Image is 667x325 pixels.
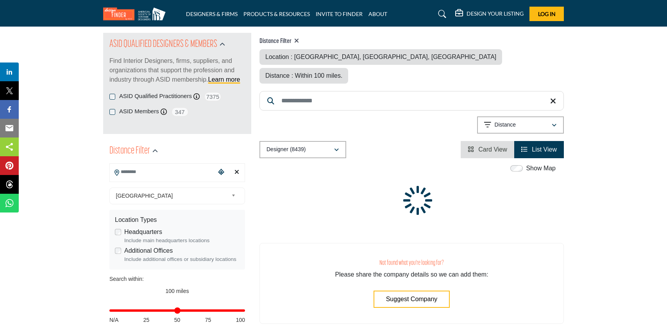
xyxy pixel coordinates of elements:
[467,10,524,17] h5: DESIGN YOUR LISTING
[103,7,170,20] img: Site Logo
[109,56,245,84] p: Find Interior Designers, firms, suppliers, and organizations that support the profession and indu...
[215,164,227,181] div: Choose your current location
[514,141,564,158] li: List View
[208,76,240,83] a: Learn more
[124,255,240,263] div: Include additional offices or subsidiary locations
[259,91,564,111] input: Search Keyword
[374,291,450,308] button: Suggest Company
[124,237,240,245] div: Include main headquarters locations
[109,144,150,158] h2: Distance Filter
[316,11,363,17] a: INVITE TO FINDER
[495,121,516,129] p: Distance
[521,146,557,153] a: View List
[259,141,346,158] button: Designer (8439)
[368,11,387,17] a: ABOUT
[275,259,548,267] h3: Not found what you're looking for?
[231,164,243,181] div: Clear search location
[386,296,438,302] span: Suggest Company
[455,9,524,19] div: DESIGN YOUR LISTING
[143,316,150,324] span: 25
[186,11,238,17] a: DESIGNERS & FIRMS
[266,146,306,154] p: Designer (8439)
[110,164,215,180] input: Search Location
[124,227,162,237] label: Headquarters
[468,146,507,153] a: View Card
[431,8,451,20] a: Search
[109,109,115,115] input: ASID Members checkbox
[119,107,159,116] label: ASID Members
[109,316,118,324] span: N/A
[259,37,564,45] h4: Distance Filter
[477,116,564,134] button: Distance
[171,107,189,117] span: 347
[236,316,245,324] span: 100
[461,141,514,158] li: Card View
[265,54,496,60] span: Location : [GEOGRAPHIC_DATA], [GEOGRAPHIC_DATA], [GEOGRAPHIC_DATA]
[538,11,556,17] span: Log In
[335,271,488,278] span: Please share the company details so we can add them:
[265,72,342,79] span: Distance : Within 100 miles.
[243,11,310,17] a: PRODUCTS & RESOURCES
[204,92,222,102] span: 7375
[109,94,115,100] input: ASID Qualified Practitioners checkbox
[124,246,173,255] label: Additional Offices
[115,215,240,225] div: Location Types
[174,316,181,324] span: 50
[109,37,217,52] h2: ASID QUALIFIED DESIGNERS & MEMBERS
[119,92,192,101] label: ASID Qualified Practitioners
[116,191,229,200] span: [GEOGRAPHIC_DATA]
[532,146,557,153] span: List View
[478,146,507,153] span: Card View
[529,7,564,21] button: Log In
[166,288,189,294] span: 100 miles
[526,164,556,173] label: Show Map
[205,316,211,324] span: 75
[109,275,245,283] div: Search within:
